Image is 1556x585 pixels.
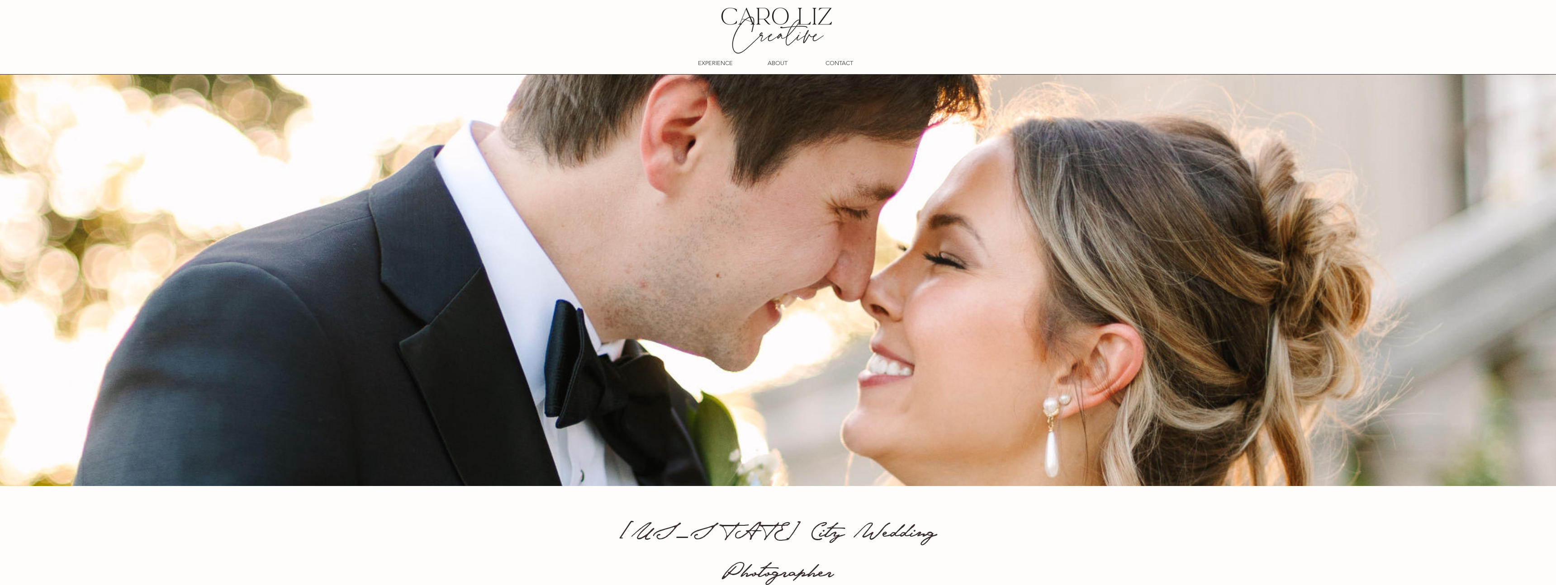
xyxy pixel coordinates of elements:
[684,55,870,71] nav: Site
[698,56,733,70] p: EXPERIENCE
[825,56,853,70] p: CONTACT
[687,55,744,71] a: EXPERIENCE
[768,56,787,70] p: ABOUT
[618,516,937,583] span: [US_STATE] City Wedding Photographer
[811,55,868,71] a: CONTACT
[749,55,806,71] a: ABOUT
